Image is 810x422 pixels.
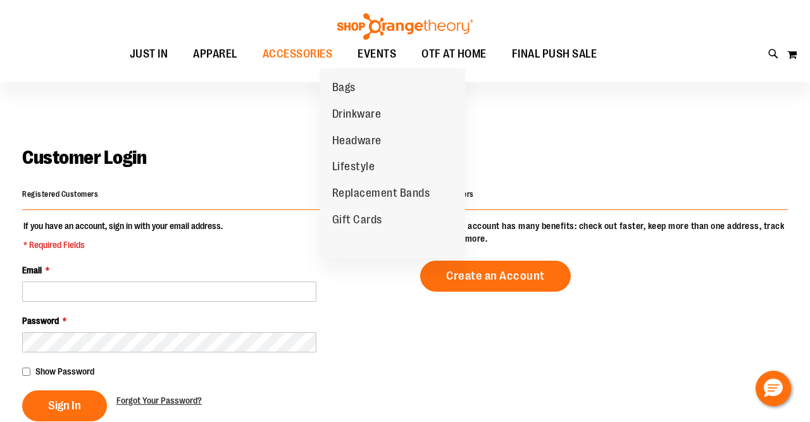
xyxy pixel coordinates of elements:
[332,213,382,229] span: Gift Cards
[23,239,223,251] span: * Required Fields
[512,40,597,68] span: FINAL PUSH SALE
[446,269,545,283] span: Create an Account
[320,75,368,101] a: Bags
[35,366,94,376] span: Show Password
[130,40,168,68] span: JUST IN
[116,395,202,406] span: Forgot Your Password?
[22,316,59,326] span: Password
[421,40,487,68] span: OTF AT HOME
[180,40,250,69] a: APPAREL
[48,399,81,413] span: Sign In
[358,40,396,68] span: EVENTS
[332,134,382,150] span: Headware
[499,40,610,69] a: FINAL PUSH SALE
[117,40,181,69] a: JUST IN
[250,40,346,69] a: ACCESSORIES
[345,40,409,69] a: EVENTS
[22,147,146,168] span: Customer Login
[193,40,237,68] span: APPAREL
[22,190,98,199] strong: Registered Customers
[420,261,571,292] a: Create an Account
[320,101,394,128] a: Drinkware
[320,154,388,180] a: Lifestyle
[320,128,394,154] a: Headware
[756,371,791,406] button: Hello, have a question? Let’s chat.
[420,220,788,245] p: Creating an account has many benefits: check out faster, keep more than one address, track orders...
[409,40,499,69] a: OTF AT HOME
[320,180,443,207] a: Replacement Bands
[332,108,382,123] span: Drinkware
[22,220,224,251] legend: If you have an account, sign in with your email address.
[320,68,465,258] ul: ACCESSORIES
[116,394,202,407] a: Forgot Your Password?
[263,40,333,68] span: ACCESSORIES
[332,187,430,202] span: Replacement Bands
[332,160,375,176] span: Lifestyle
[335,13,475,40] img: Shop Orangetheory
[22,390,107,421] button: Sign In
[22,265,42,275] span: Email
[320,207,395,233] a: Gift Cards
[332,81,356,97] span: Bags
